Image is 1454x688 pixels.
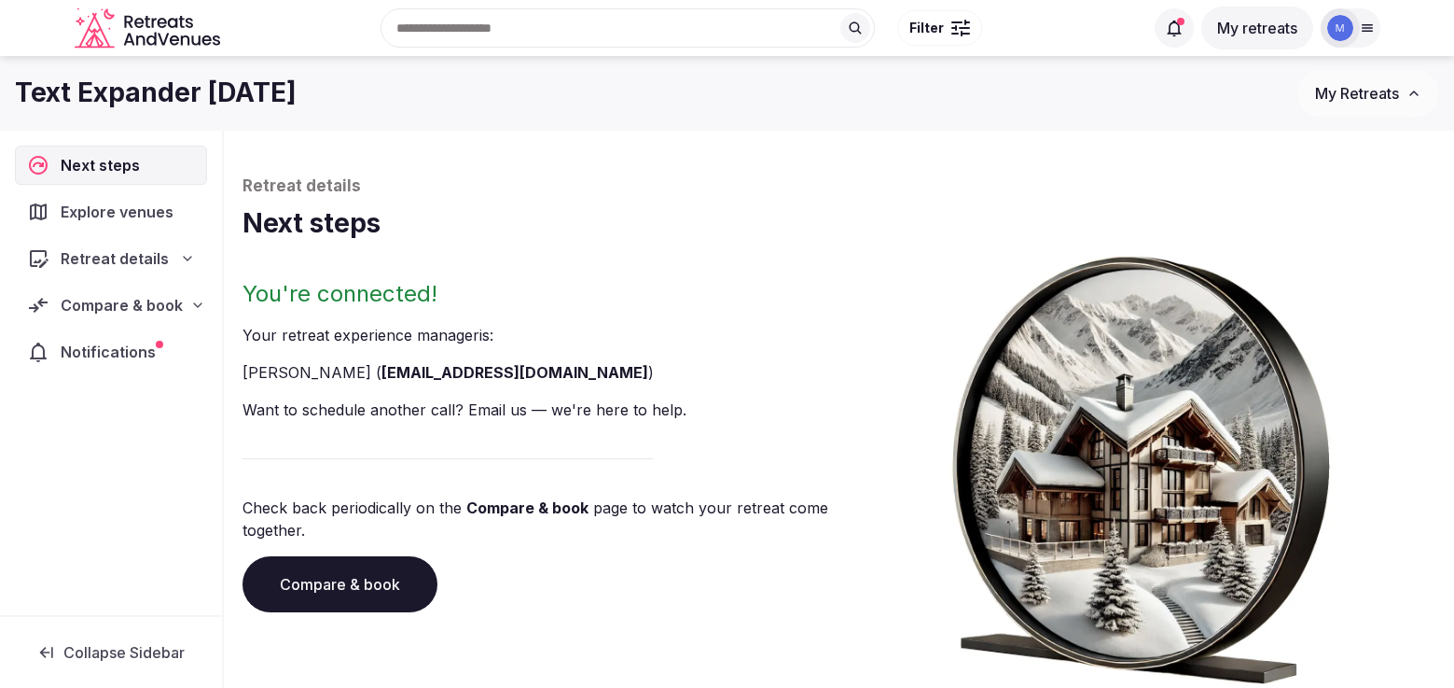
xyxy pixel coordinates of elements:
[15,632,207,673] button: Collapse Sidebar
[61,154,147,176] span: Next steps
[15,332,207,372] a: Notifications
[61,341,163,363] span: Notifications
[242,399,832,421] p: Want to schedule another call? Email us — we're here to help.
[15,75,297,111] h1: Text Expander [DATE]
[242,176,1435,198] p: Retreat details
[75,7,224,49] svg: Retreats and Venues company logo
[15,146,207,185] a: Next steps
[1201,7,1313,49] button: My retreats
[61,294,183,316] span: Compare & book
[61,247,169,270] span: Retreat details
[242,324,832,346] p: Your retreat experience manager is :
[15,192,207,232] a: Explore venues
[466,498,589,517] a: Compare & book
[63,643,185,662] span: Collapse Sidebar
[75,7,224,49] a: Visit the homepage
[242,361,832,384] li: [PERSON_NAME] ( )
[1297,70,1439,117] button: My Retreats
[381,363,648,382] a: [EMAIL_ADDRESS][DOMAIN_NAME]
[909,19,944,37] span: Filter
[242,556,437,612] a: Compare & book
[1327,15,1353,41] img: Marcie Arvelo
[921,242,1362,684] img: Winter chalet retreat in picture frame
[1201,19,1313,37] a: My retreats
[897,10,982,46] button: Filter
[242,205,1435,242] h1: Next steps
[242,279,832,309] h2: You're connected!
[242,497,832,541] p: Check back periodically on the page to watch your retreat come together.
[61,201,181,223] span: Explore venues
[1315,84,1399,103] span: My Retreats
